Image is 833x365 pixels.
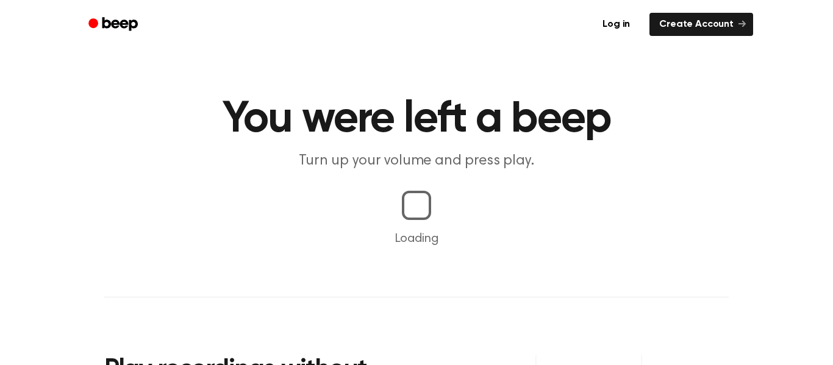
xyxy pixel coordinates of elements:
[182,151,651,171] p: Turn up your volume and press play.
[649,13,753,36] a: Create Account
[15,230,818,248] p: Loading
[590,10,642,38] a: Log in
[104,97,729,141] h1: You were left a beep
[80,13,149,37] a: Beep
